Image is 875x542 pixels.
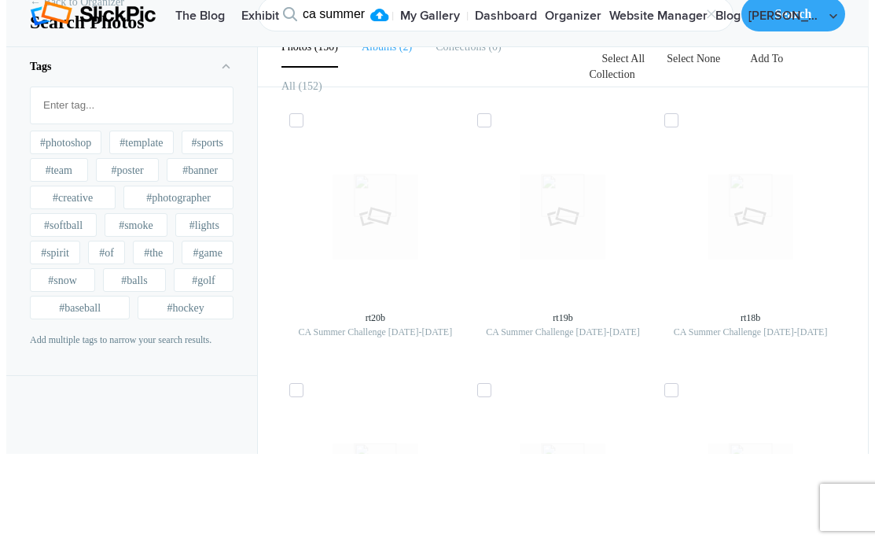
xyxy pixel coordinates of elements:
[193,245,222,261] span: #game
[41,245,69,261] span: #spirit
[111,163,143,179] span: #poster
[296,80,322,92] span: 152
[39,91,225,120] input: Enter tag...
[30,333,233,347] p: Add multiple tags to narrow your search results.
[119,135,163,151] span: #template
[121,273,147,289] span: #balls
[657,53,730,65] a: Select None
[192,273,215,289] span: #golf
[192,135,223,151] span: #sports
[119,218,153,234] span: #smoke
[477,325,649,339] div: CA Summer Challenge [DATE]-[DATE]
[664,311,836,325] div: rt18b
[182,163,218,179] span: #banner
[31,87,233,124] mat-chip-list: Fruit selection
[40,135,91,151] span: #photoshop
[592,53,654,65] a: Select All
[144,245,163,261] span: #the
[30,61,52,72] b: Tags
[46,163,72,179] span: #team
[167,300,204,316] span: #hockey
[189,218,219,234] span: #lights
[289,311,461,325] div: rt20b
[99,245,114,261] span: #of
[146,190,211,206] span: #photographer
[48,273,77,289] span: #snow
[53,190,93,206] span: #creative
[664,325,836,339] div: CA Summer Challenge [DATE]-[DATE]
[289,325,461,339] div: CA Summer Challenge [DATE]-[DATE]
[44,218,83,234] span: #softball
[281,80,296,92] b: All
[477,311,649,325] div: rt19b
[59,300,101,316] span: #baseball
